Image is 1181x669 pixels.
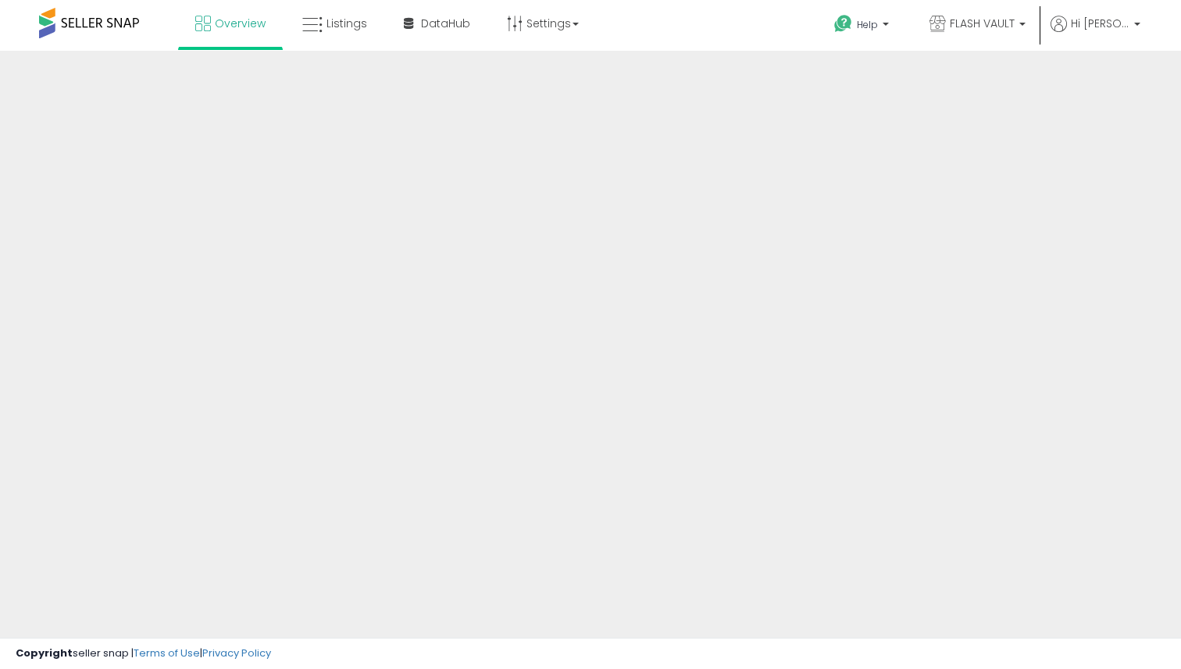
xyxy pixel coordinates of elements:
div: seller snap | | [16,646,271,661]
span: FLASH VAULT [950,16,1015,31]
strong: Copyright [16,646,73,660]
a: Terms of Use [134,646,200,660]
a: Hi [PERSON_NAME] [1051,16,1140,51]
span: DataHub [421,16,470,31]
i: Get Help [833,14,853,34]
span: Listings [326,16,367,31]
span: Overview [215,16,266,31]
span: Help [857,18,878,31]
a: Help [822,2,904,51]
a: Privacy Policy [202,646,271,660]
span: Hi [PERSON_NAME] [1071,16,1129,31]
